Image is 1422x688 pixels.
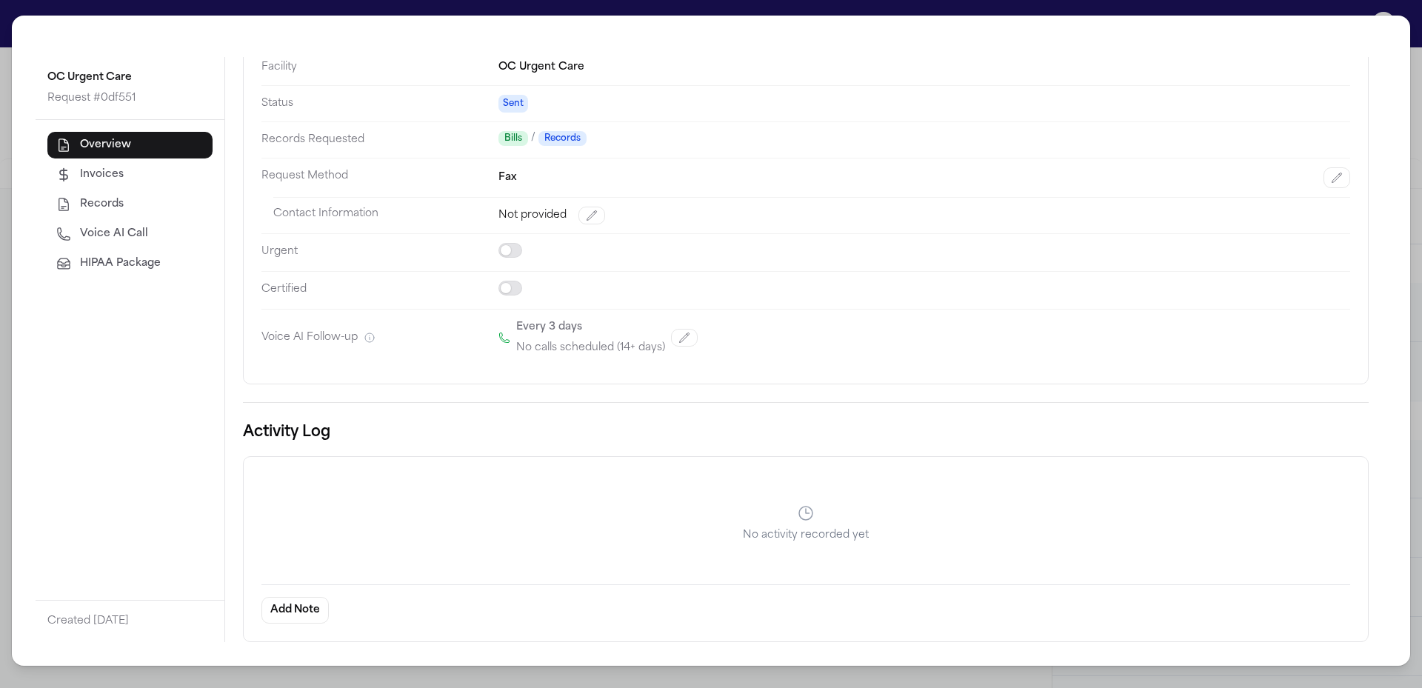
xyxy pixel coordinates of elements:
span: Sent [498,95,528,113]
span: Records [538,131,587,146]
button: Records [47,191,213,218]
dt: Certified [261,271,498,309]
span: / [531,131,535,146]
dt: Facility [261,50,498,85]
button: Invoices [47,161,213,188]
button: HIPAA Package [47,250,213,277]
button: Overview [47,132,213,158]
button: Add Note [261,597,329,624]
p: Request # 0df551 [47,90,213,107]
p: No activity recorded yet [261,528,1350,543]
p: No calls scheduled (14+ days) [516,339,665,357]
dd: OC Urgent Care [498,50,1350,85]
span: Bills [498,131,528,146]
p: Every 3 days [516,318,582,336]
p: Created [DATE] [47,612,213,629]
dt: Voice AI Follow-up [261,309,498,366]
span: Not provided [498,208,567,223]
h3: Activity Log [243,421,1369,444]
span: Records [80,197,124,212]
span: HIPAA Package [80,256,161,271]
dt: Status [261,85,498,121]
dt: Request Method [261,158,498,197]
button: Voice AI Call [47,221,213,247]
span: Overview [80,138,131,153]
span: Fax [498,169,517,187]
p: OC Urgent Care [47,69,213,87]
span: Voice AI Call [80,227,148,241]
dt: Contact Information [273,197,498,233]
dt: Records Requested [261,121,498,158]
dt: Urgent [261,233,498,271]
span: Invoices [80,167,124,182]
